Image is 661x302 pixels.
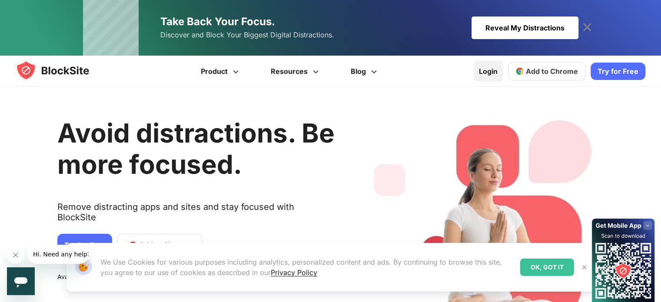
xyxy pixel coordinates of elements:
[271,268,317,277] a: Privacy Policy
[186,56,256,87] a: Product
[57,202,335,229] text: Remove distracting apps and sites and stay focused with BlockSite
[57,117,335,180] h1: Avoid distractions. Be more focused.
[16,60,106,81] img: blocksite-icon.5d769676.svg
[160,15,275,28] span: Take Back Your Focus.
[7,246,24,264] iframe: Nachricht schließen
[591,63,645,80] a: Try for Free
[474,61,503,82] a: Login
[336,56,394,87] a: Blog
[28,245,89,264] iframe: Nachricht vom Unternehmen
[526,67,578,76] span: Add to Chrome
[581,264,588,271] img: Close
[100,257,513,278] p: We Use Cookies for various purposes including analytics, personalized content and ads. By continu...
[256,56,336,87] a: Resources
[515,67,524,76] img: chrome-icon.svg
[472,17,578,39] div: Reveal My Distractions
[579,262,590,273] button: Close
[508,62,585,80] a: Add to Chrome
[5,6,63,13] span: Hi. Need any help?
[7,267,35,295] iframe: Schaltfläche zum Öffnen des Messaging-Fensters
[160,29,334,41] span: Discover and Block Your Biggest Digital Distractions.
[520,259,574,276] div: OK, GOT IT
